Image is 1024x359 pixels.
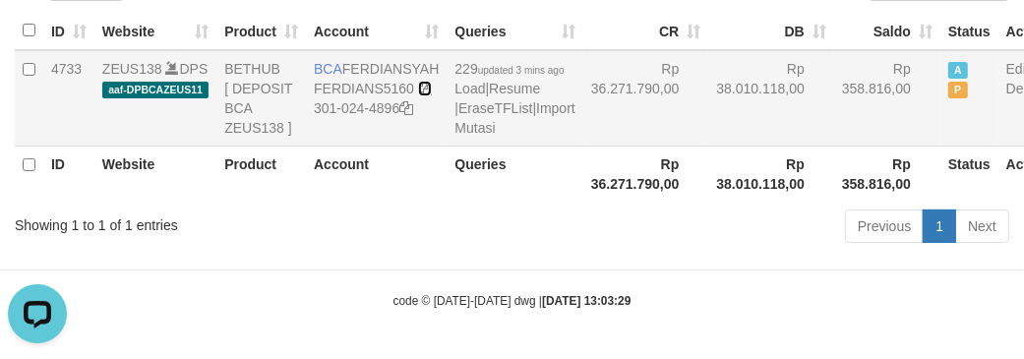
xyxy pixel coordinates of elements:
td: Rp 358.816,00 [834,50,940,147]
th: Product: activate to sort column ascending [216,12,306,50]
th: Rp 36.271.790,00 [583,146,709,202]
th: Queries [447,146,582,202]
th: ID [43,146,94,202]
span: Paused [948,82,968,98]
a: Import Mutasi [454,100,574,136]
td: DPS [94,50,216,147]
th: DB: activate to sort column ascending [708,12,834,50]
td: Rp 38.010.118,00 [708,50,834,147]
a: 1 [923,209,956,243]
th: Saldo: activate to sort column ascending [834,12,940,50]
td: Rp 36.271.790,00 [583,50,709,147]
span: BCA [314,61,342,77]
th: Rp 38.010.118,00 [708,146,834,202]
a: Copy 3010244896 to clipboard [399,100,413,116]
td: BETHUB [ DEPOSIT BCA ZEUS138 ] [216,50,306,147]
span: Active [948,62,968,79]
td: 4733 [43,50,94,147]
th: Rp 358.816,00 [834,146,940,202]
a: Load [454,81,485,96]
th: Status [940,12,998,50]
a: Copy FERDIANS5160 to clipboard [418,81,432,96]
th: Status [940,146,998,202]
span: | | | [454,61,574,136]
a: Previous [845,209,924,243]
span: aaf-DPBCAZEUS11 [102,82,209,98]
span: updated 3 mins ago [478,65,565,76]
span: 229 [454,61,564,77]
th: CR: activate to sort column ascending [583,12,709,50]
th: ID: activate to sort column ascending [43,12,94,50]
a: Next [955,209,1009,243]
th: Queries: activate to sort column ascending [447,12,582,50]
a: ZEUS138 [102,61,162,77]
th: Website: activate to sort column ascending [94,12,216,50]
th: Account [306,146,447,202]
th: Website [94,146,216,202]
small: code © [DATE]-[DATE] dwg | [393,294,632,308]
div: Showing 1 to 1 of 1 entries [15,208,412,235]
a: EraseTFList [458,100,532,116]
th: Account: activate to sort column ascending [306,12,447,50]
th: Product [216,146,306,202]
td: FERDIANSYAH 301-024-4896 [306,50,447,147]
a: FERDIANS5160 [314,81,414,96]
button: Open LiveChat chat widget [8,8,67,67]
strong: [DATE] 13:03:29 [542,294,631,308]
a: Resume [489,81,540,96]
